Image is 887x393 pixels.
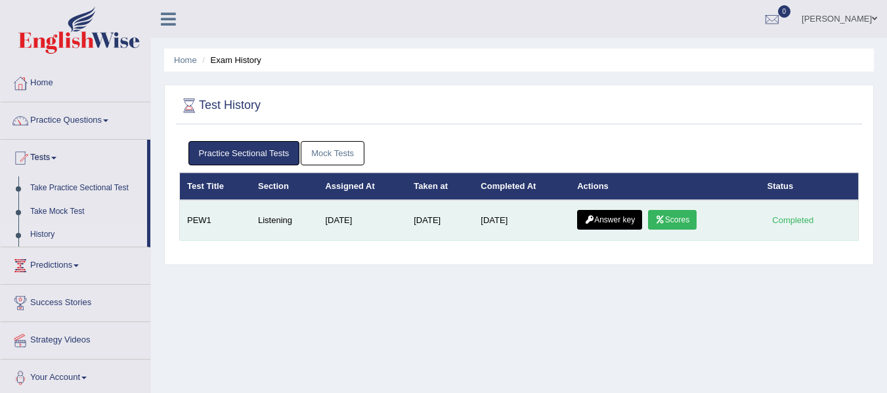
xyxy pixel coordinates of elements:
a: Success Stories [1,285,150,318]
a: Tests [1,140,147,173]
th: Test Title [180,173,251,200]
a: Strategy Videos [1,322,150,355]
th: Section [251,173,318,200]
a: Home [1,65,150,98]
th: Actions [570,173,760,200]
th: Taken at [406,173,473,200]
h2: Test History [179,96,261,115]
td: Listening [251,200,318,241]
a: Practice Sectional Tests [188,141,300,165]
a: Take Mock Test [24,200,147,224]
a: Answer key [577,210,642,230]
th: Completed At [473,173,570,200]
a: Home [174,55,197,65]
span: 0 [778,5,791,18]
th: Status [760,173,859,200]
a: Your Account [1,360,150,392]
li: Exam History [199,54,261,66]
a: Scores [648,210,697,230]
a: Practice Questions [1,102,150,135]
td: PEW1 [180,200,251,241]
td: [DATE] [406,200,473,241]
a: Mock Tests [301,141,364,165]
a: History [24,223,147,247]
td: [DATE] [318,200,406,241]
th: Assigned At [318,173,406,200]
td: [DATE] [473,200,570,241]
a: Take Practice Sectional Test [24,176,147,200]
a: Predictions [1,247,150,280]
div: Completed [768,213,819,227]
